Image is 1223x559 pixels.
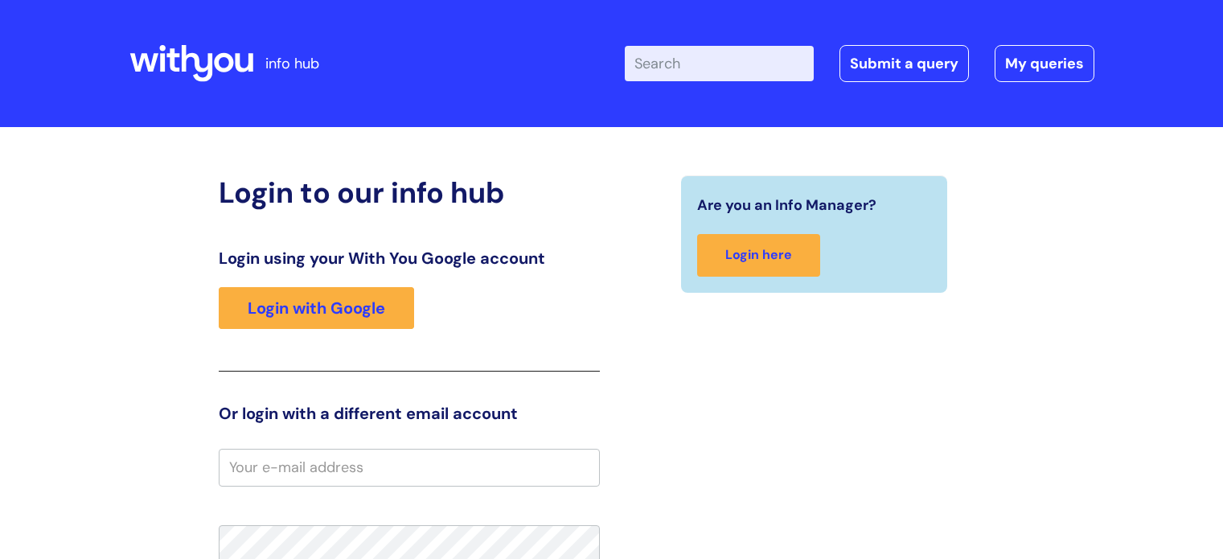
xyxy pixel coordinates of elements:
[625,46,814,81] input: Search
[219,404,600,423] h3: Or login with a different email account
[697,192,876,218] span: Are you an Info Manager?
[697,234,820,277] a: Login here
[839,45,969,82] a: Submit a query
[265,51,319,76] p: info hub
[219,175,600,210] h2: Login to our info hub
[219,449,600,486] input: Your e-mail address
[995,45,1094,82] a: My queries
[219,287,414,329] a: Login with Google
[219,249,600,268] h3: Login using your With You Google account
